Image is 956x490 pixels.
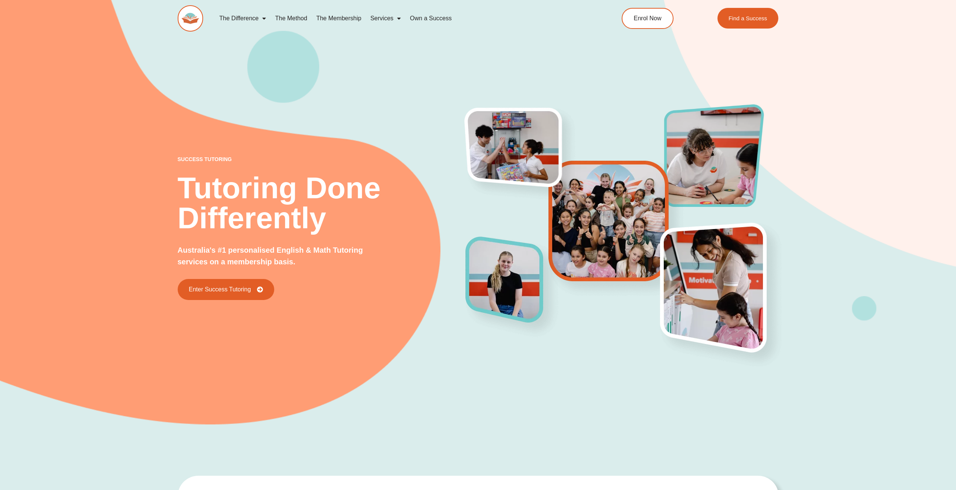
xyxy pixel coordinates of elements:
span: Enrol Now [634,15,661,21]
p: Australia's #1 personalised English & Math Tutoring services on a membership basis. [178,244,388,268]
a: The Method [270,10,311,27]
span: Find a Success [729,15,767,21]
a: Enrol Now [622,8,674,29]
span: Enter Success Tutoring [189,286,251,292]
a: Own a Success [405,10,456,27]
a: The Difference [215,10,271,27]
a: Enter Success Tutoring [178,279,274,300]
a: The Membership [312,10,366,27]
h2: Tutoring Done Differently [178,173,466,233]
p: success tutoring [178,157,466,162]
a: Find a Success [717,8,779,29]
a: Services [366,10,405,27]
nav: Menu [215,10,587,27]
